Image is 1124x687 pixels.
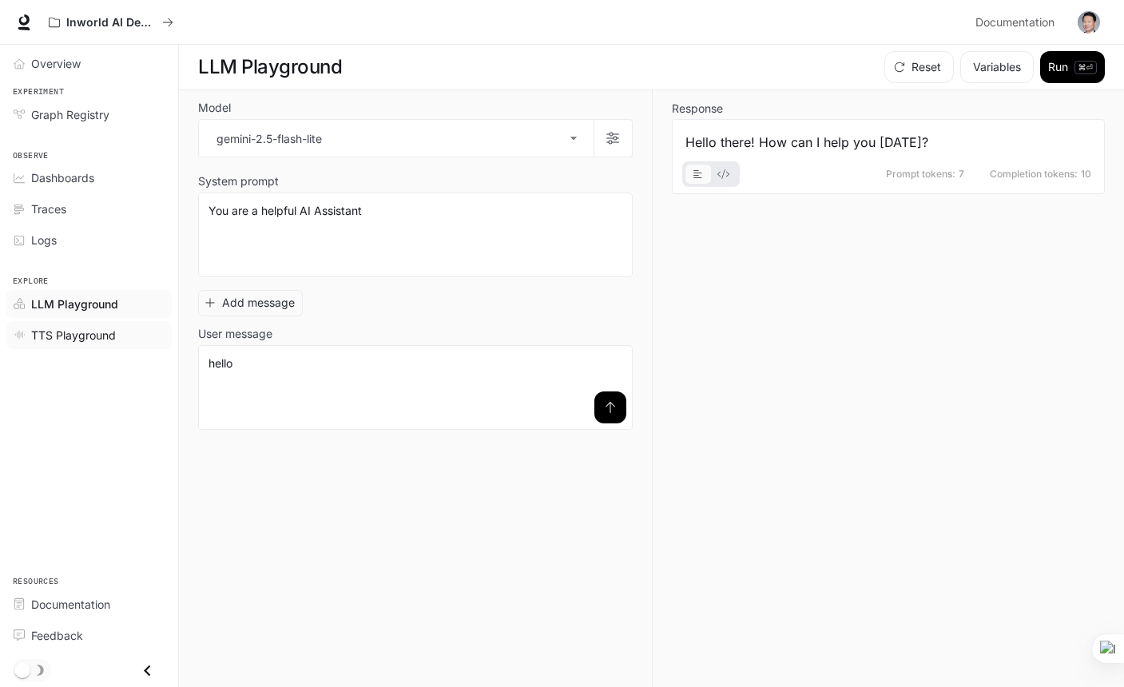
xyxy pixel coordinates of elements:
span: TTS Playground [31,327,116,343]
a: Dashboards [6,164,172,192]
a: LLM Playground [6,290,172,318]
span: Dashboards [31,169,94,186]
span: Feedback [31,627,83,644]
span: Graph Registry [31,106,109,123]
span: Prompt tokens: [886,169,955,179]
p: gemini-2.5-flash-lite [216,130,322,147]
a: Documentation [969,6,1066,38]
span: 10 [1081,169,1091,179]
a: Documentation [6,590,172,618]
a: Logs [6,226,172,254]
button: All workspaces [42,6,181,38]
img: User avatar [1078,11,1100,34]
button: Add message [198,290,303,316]
a: Traces [6,195,172,223]
a: Overview [6,50,172,77]
span: Documentation [31,596,110,613]
p: Model [198,102,231,113]
h1: LLM Playground [198,51,342,83]
a: Graph Registry [6,101,172,129]
p: Inworld AI Demos [66,16,156,30]
button: Run⌘⏎ [1040,51,1105,83]
div: gemini-2.5-flash-lite [199,120,594,157]
span: LLM Playground [31,296,118,312]
span: Overview [31,55,81,72]
div: Hello there! How can I help you [DATE]? [685,133,1092,152]
span: Logs [31,232,57,248]
span: Documentation [975,13,1054,33]
h5: Response [672,103,1106,114]
span: Dark mode toggle [14,661,30,678]
p: System prompt [198,176,279,187]
p: ⌘⏎ [1074,61,1097,74]
p: User message [198,328,272,340]
button: User avatar [1073,6,1105,38]
span: 7 [959,169,964,179]
button: Variables [960,51,1034,83]
a: TTS Playground [6,321,172,349]
button: Reset [884,51,954,83]
div: basic tabs example [685,161,737,187]
button: Close drawer [129,654,165,687]
span: Traces [31,201,66,217]
span: Completion tokens: [990,169,1078,179]
a: Feedback [6,621,172,649]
